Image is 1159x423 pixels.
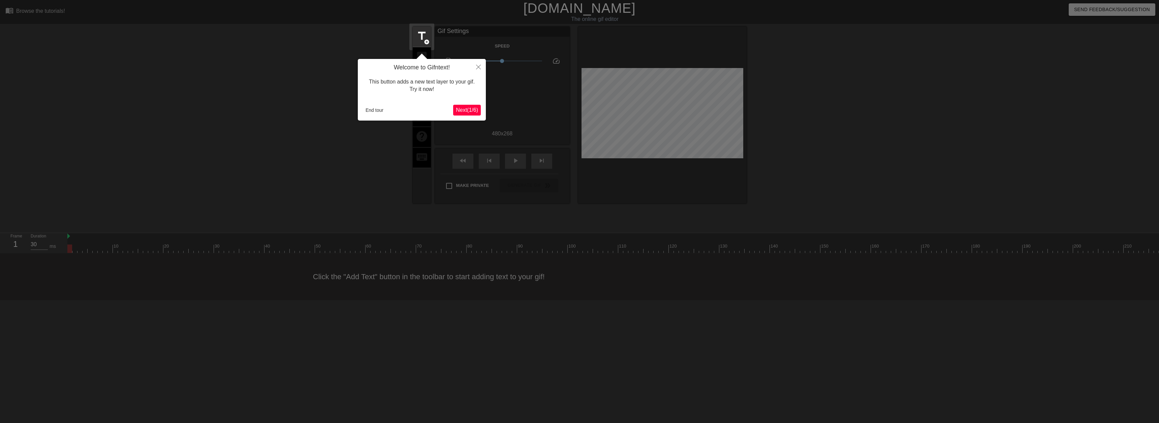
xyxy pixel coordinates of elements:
[363,71,481,100] div: This button adds a new text layer to your gif. Try it now!
[453,105,481,116] button: Next
[363,105,386,115] button: End tour
[456,107,478,113] span: Next ( 1 / 6 )
[471,59,486,74] button: Close
[363,64,481,71] h4: Welcome to Gifntext!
